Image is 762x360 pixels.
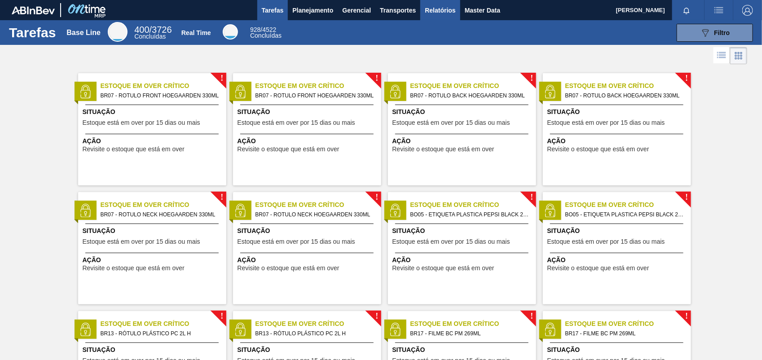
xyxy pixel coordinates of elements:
span: Ação [238,136,379,146]
span: Concluídas [250,32,282,39]
span: Ação [83,136,224,146]
span: Estoque está em over por 15 dias ou mais [392,238,510,245]
span: Revisite o estoque que está em over [83,265,185,272]
img: status [543,204,557,217]
span: 400 [134,25,149,35]
span: BR07 - ROTULO NECK HOEGAARDEN 330ML [101,210,219,220]
span: Revisite o estoque que está em over [238,265,339,272]
img: status [233,85,247,98]
img: status [79,85,92,98]
span: Estoque está em over por 15 dias ou mais [238,238,355,245]
span: Estoque está em over por 15 dias ou mais [547,119,665,126]
span: Ação [238,255,379,265]
span: BR07 - ROTULO BACK HOEGAARDEN 330ML [565,91,684,101]
div: Real Time [250,27,282,39]
span: ! [530,313,533,320]
span: Transportes [380,5,416,16]
span: Situação [238,226,379,236]
span: ! [220,75,223,82]
span: 928 [250,26,260,33]
img: TNhmsLtSVTkK8tSr43FrP2fwEKptu5GPRR3wAAAABJRU5ErkJggg== [12,6,55,14]
span: Estoque em Over Crítico [101,319,226,329]
span: ! [530,75,533,82]
span: ! [685,194,688,201]
span: Estoque em Over Crítico [255,319,381,329]
span: Estoque está em over por 15 dias ou mais [83,119,200,126]
span: Revisite o estoque que está em over [547,146,649,153]
div: Real Time [181,29,211,36]
span: Situação [547,226,689,236]
span: BO05 - ETIQUETA PLASTICA PEPSI BLACK 250ML [565,210,684,220]
span: Estoque em Over Crítico [410,319,536,329]
img: status [79,323,92,336]
span: Revisite o estoque que está em over [547,265,649,272]
span: Situação [392,107,534,117]
span: Estoque está em over por 15 dias ou mais [83,238,200,245]
span: / 4522 [250,26,276,33]
div: Real Time [223,24,238,40]
span: ! [685,75,688,82]
span: Concluídas [134,33,166,40]
span: BR07 - ROTULO BACK HOEGAARDEN 330ML [410,91,529,101]
span: BR07 - ROTULO NECK HOEGAARDEN 330ML [255,210,374,220]
span: Tarefas [262,5,284,16]
span: Estoque está em over por 15 dias ou mais [238,119,355,126]
span: Estoque em Over Crítico [565,81,691,91]
span: BR07 - ROTULO FRONT HOEGAARDEN 330ML [255,91,374,101]
span: Estoque em Over Crítico [410,200,536,210]
span: Ação [547,255,689,265]
span: Situação [83,345,224,355]
span: Estoque está em over por 15 dias ou mais [547,238,665,245]
span: Ação [547,136,689,146]
span: Estoque em Over Crítico [565,319,691,329]
span: Revisite o estoque que está em over [392,146,494,153]
img: status [388,85,402,98]
span: Ação [83,255,224,265]
img: status [388,204,402,217]
span: BR07 - ROTULO FRONT HOEGAARDEN 330ML [101,91,219,101]
img: status [543,85,557,98]
span: Master Data [465,5,500,16]
img: status [543,323,557,336]
img: status [79,204,92,217]
span: Estoque em Over Crítico [101,200,226,210]
span: Situação [83,107,224,117]
div: Visão em Cards [730,47,747,64]
span: BR13 - RÓTULO PLÁSTICO PC 2L H [255,329,374,338]
span: Situação [83,226,224,236]
span: Revisite o estoque que está em over [392,265,494,272]
span: Revisite o estoque que está em over [238,146,339,153]
span: Estoque está em over por 15 dias ou mais [392,119,510,126]
img: status [388,323,402,336]
span: ! [530,194,533,201]
img: status [233,323,247,336]
span: Gerencial [343,5,371,16]
span: Estoque em Over Crítico [255,200,381,210]
span: Ação [392,136,534,146]
span: ! [685,313,688,320]
span: Situação [392,345,534,355]
button: Filtro [677,24,753,42]
button: Notificações [672,4,701,17]
div: Base Line [108,22,128,42]
h1: Tarefas [9,27,56,38]
span: / 3726 [134,25,172,35]
span: Revisite o estoque que está em over [83,146,185,153]
span: Situação [392,226,534,236]
span: Estoque em Over Crítico [101,81,226,91]
img: Logout [742,5,753,16]
span: BO05 - ETIQUETA PLASTICA PEPSI BLACK 250ML [410,210,529,220]
span: Situação [238,107,379,117]
span: Estoque em Over Crítico [255,81,381,91]
span: ! [375,313,378,320]
span: ! [375,75,378,82]
span: Estoque em Over Crítico [565,200,691,210]
span: Relatórios [425,5,455,16]
span: Estoque em Over Crítico [410,81,536,91]
span: BR13 - RÓTULO PLÁSTICO PC 2L H [101,329,219,338]
span: Situação [238,345,379,355]
span: Situação [547,345,689,355]
span: BR17 - FILME BC PM 269ML [410,329,529,338]
div: Visão em Lista [714,47,730,64]
img: status [233,204,247,217]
